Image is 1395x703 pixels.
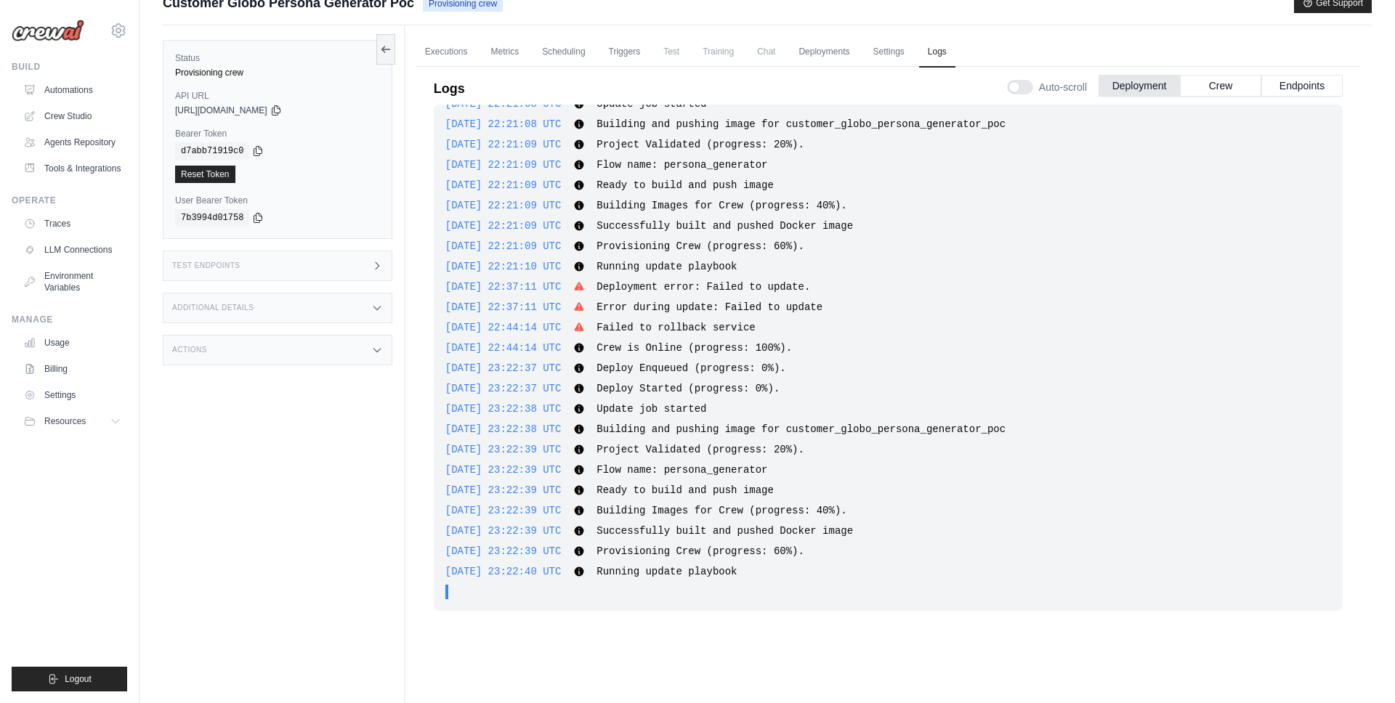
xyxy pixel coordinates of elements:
[597,200,846,211] span: Building Images for Crew (progress: 40%).
[482,37,528,68] a: Metrics
[445,261,562,272] span: [DATE] 22:21:10 UTC
[597,220,853,232] span: Successfully built and pushed Docker image
[445,118,562,130] span: [DATE] 22:21:08 UTC
[597,261,737,272] span: Running update playbook
[597,444,804,455] span: Project Validated (progress: 20%).
[17,331,127,354] a: Usage
[416,37,477,68] a: Executions
[12,20,84,41] img: Logo
[17,78,127,102] a: Automations
[864,37,913,68] a: Settings
[445,525,562,537] span: [DATE] 23:22:39 UTC
[597,545,804,557] span: Provisioning Crew (progress: 60%).
[445,484,562,496] span: [DATE] 23:22:39 UTC
[17,131,127,154] a: Agents Repository
[445,240,562,252] span: [DATE] 22:21:09 UTC
[919,37,955,68] a: Logs
[17,410,127,433] button: Resources
[1099,75,1180,97] button: Deployment
[445,322,562,333] span: [DATE] 22:44:14 UTC
[445,403,562,415] span: [DATE] 23:22:38 UTC
[1180,75,1261,97] button: Crew
[17,383,127,407] a: Settings
[655,37,688,66] span: Test
[445,179,562,191] span: [DATE] 22:21:09 UTC
[172,261,240,270] h3: Test Endpoints
[597,403,706,415] span: Update job started
[175,195,380,206] label: User Bearer Token
[445,220,562,232] span: [DATE] 22:21:09 UTC
[445,342,562,354] span: [DATE] 22:44:14 UTC
[175,90,380,102] label: API URL
[597,464,767,476] span: Flow name: persona_generator
[597,322,755,333] span: Failed to rollback service
[445,200,562,211] span: [DATE] 22:21:09 UTC
[597,179,774,191] span: Ready to build and push image
[65,673,92,685] span: Logout
[175,128,380,139] label: Bearer Token
[445,139,562,150] span: [DATE] 22:21:09 UTC
[597,281,810,293] span: Deployment error: Failed to update.
[597,342,792,354] span: Crew is Online (progress: 100%).
[460,585,466,599] span: .
[445,423,562,435] span: [DATE] 23:22:38 UTC
[597,118,1006,130] span: Building and pushing image for customer_globo_persona_generator_poc
[172,304,254,312] h3: Additional Details
[597,139,804,150] span: Project Validated (progress: 20%).
[172,346,207,354] h3: Actions
[17,212,127,235] a: Traces
[748,37,784,66] span: Chat is not available until the deployment is complete
[434,78,465,99] p: Logs
[597,159,767,171] span: Flow name: persona_generator
[445,505,562,516] span: [DATE] 23:22:39 UTC
[17,105,127,128] a: Crew Studio
[44,415,86,427] span: Resources
[445,566,562,577] span: [DATE] 23:22:40 UTC
[17,357,127,381] a: Billing
[445,281,562,293] span: [DATE] 22:37:11 UTC
[175,142,249,160] code: d7abb71919c0
[445,464,562,476] span: [DATE] 23:22:39 UTC
[597,566,737,577] span: Running update playbook
[445,301,562,313] span: [DATE] 22:37:11 UTC
[597,240,804,252] span: Provisioning Crew (progress: 60%).
[17,264,127,299] a: Environment Variables
[445,444,562,455] span: [DATE] 23:22:39 UTC
[600,37,650,68] a: Triggers
[597,525,853,537] span: Successfully built and pushed Docker image
[597,301,822,313] span: Error during update: Failed to update
[445,545,562,557] span: [DATE] 23:22:39 UTC
[12,667,127,691] button: Logout
[694,37,743,66] span: Training is not available until the deployment is complete
[175,166,235,183] a: Reset Token
[175,105,267,116] span: [URL][DOMAIN_NAME]
[445,159,562,171] span: [DATE] 22:21:09 UTC
[445,383,562,394] span: [DATE] 23:22:37 UTC
[12,61,127,73] div: Build
[12,314,127,325] div: Manage
[597,505,846,516] span: Building Images for Crew (progress: 40%).
[12,195,127,206] div: Operate
[445,362,562,374] span: [DATE] 23:22:37 UTC
[597,423,1006,435] span: Building and pushing image for customer_globo_persona_generator_poc
[17,157,127,180] a: Tools & Integrations
[175,209,249,227] code: 7b3994d01758
[175,67,380,78] div: Provisioning crew
[533,37,594,68] a: Scheduling
[597,484,774,496] span: Ready to build and push image
[17,238,127,261] a: LLM Connections
[597,362,785,374] span: Deploy Enqueued (progress: 0%).
[1261,75,1343,97] button: Endpoints
[790,37,858,68] a: Deployments
[175,52,380,64] label: Status
[1039,80,1087,94] span: Auto-scroll
[597,383,780,394] span: Deploy Started (progress: 0%).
